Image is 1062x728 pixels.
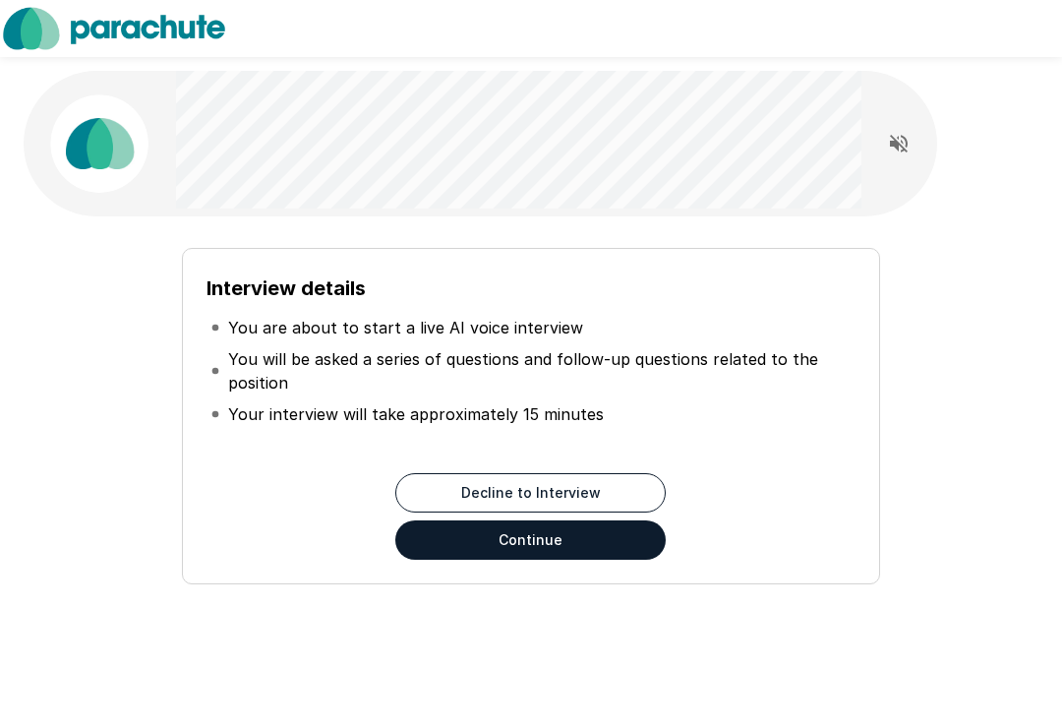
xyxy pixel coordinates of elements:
[228,316,583,339] p: You are about to start a live AI voice interview
[879,124,918,163] button: Read questions aloud
[228,347,852,394] p: You will be asked a series of questions and follow-up questions related to the position
[395,473,666,513] button: Decline to Interview
[206,276,366,300] b: Interview details
[50,94,148,193] img: parachute_avatar.png
[228,402,604,426] p: Your interview will take approximately 15 minutes
[395,520,666,560] button: Continue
